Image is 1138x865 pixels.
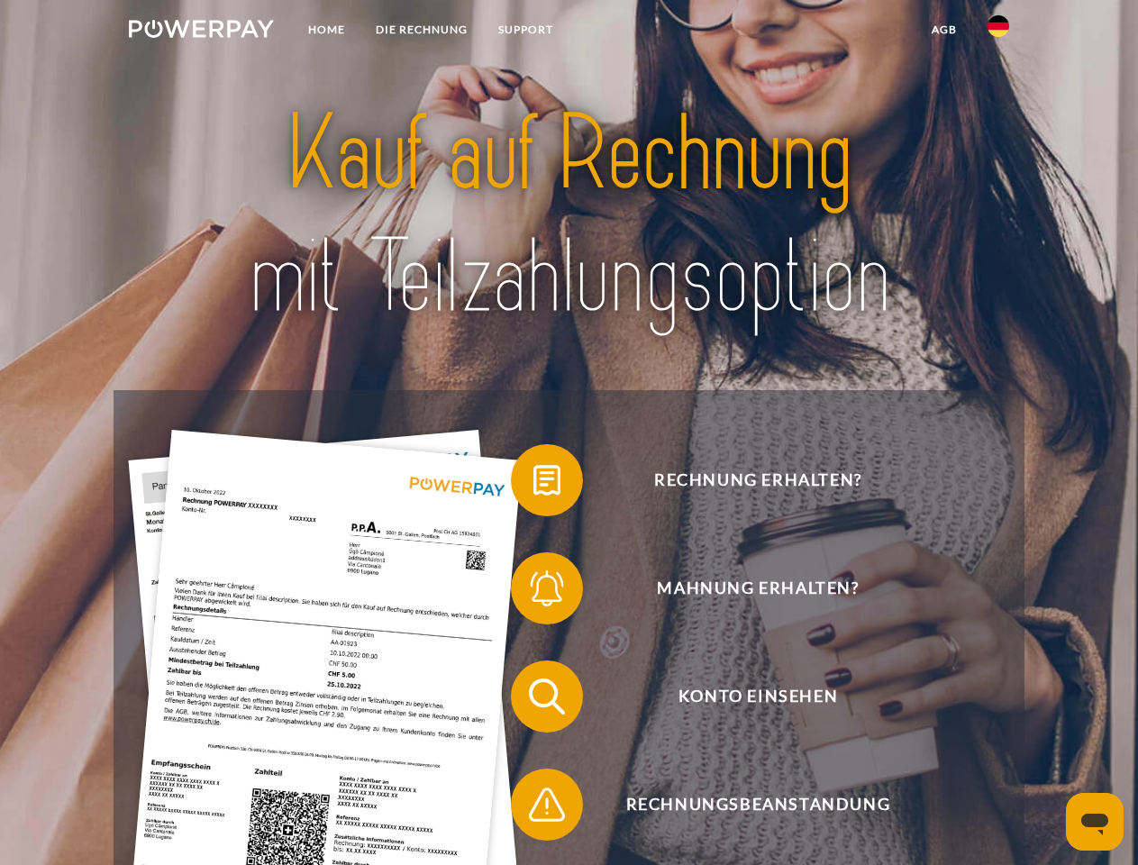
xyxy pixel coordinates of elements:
img: logo-powerpay-white.svg [129,20,274,38]
span: Rechnung erhalten? [537,444,979,516]
img: title-powerpay_de.svg [172,86,966,345]
a: Home [293,14,360,46]
a: agb [916,14,972,46]
a: DIE RECHNUNG [360,14,483,46]
span: Rechnungsbeanstandung [537,769,979,841]
button: Konto einsehen [511,660,979,733]
span: Mahnung erhalten? [537,552,979,624]
img: de [988,15,1009,37]
img: qb_search.svg [524,674,569,719]
img: qb_bell.svg [524,566,569,611]
img: qb_bill.svg [524,458,569,503]
iframe: Schaltfläche zum Öffnen des Messaging-Fensters [1066,793,1124,851]
button: Rechnung erhalten? [511,444,979,516]
button: Mahnung erhalten? [511,552,979,624]
button: Rechnungsbeanstandung [511,769,979,841]
span: Konto einsehen [537,660,979,733]
a: SUPPORT [483,14,569,46]
img: qb_warning.svg [524,782,569,827]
